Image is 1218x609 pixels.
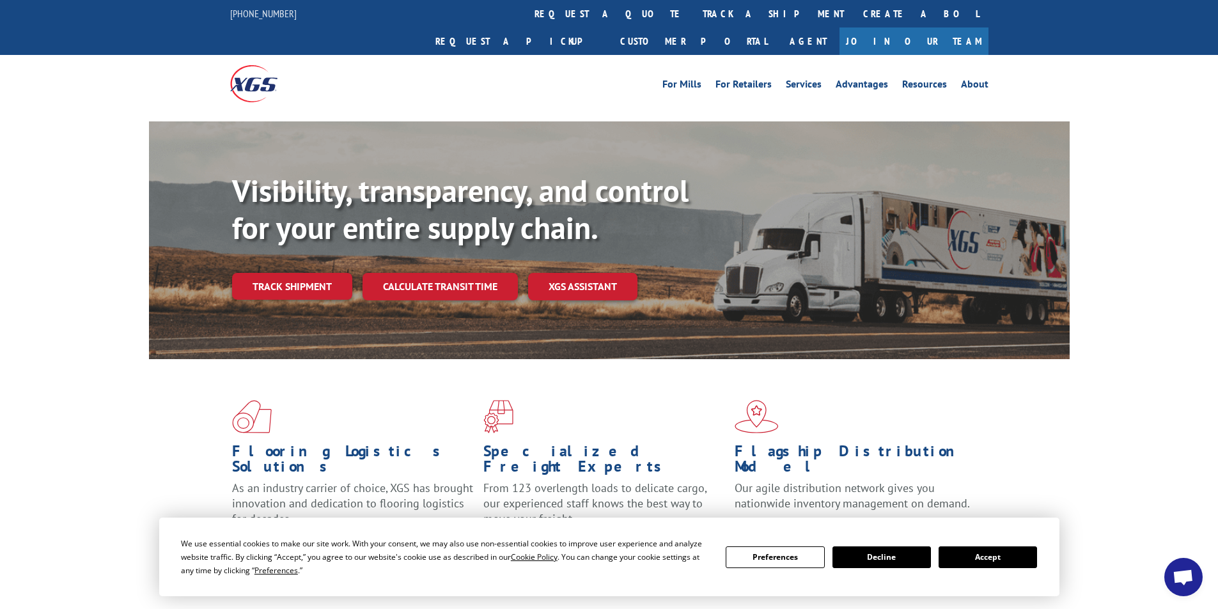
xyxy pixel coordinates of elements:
[483,481,725,537] p: From 123 overlength loads to delicate cargo, our experienced staff knows the best way to move you...
[254,565,298,576] span: Preferences
[836,79,888,93] a: Advantages
[902,79,947,93] a: Resources
[232,171,689,247] b: Visibility, transparency, and control for your entire supply chain.
[426,27,611,55] a: Request a pickup
[363,273,518,300] a: Calculate transit time
[483,443,725,481] h1: Specialized Freight Experts
[961,79,988,93] a: About
[786,79,822,93] a: Services
[1164,558,1203,596] a: Open chat
[181,537,710,577] div: We use essential cookies to make our site work. With your consent, we may also use non-essential ...
[735,481,970,511] span: Our agile distribution network gives you nationwide inventory management on demand.
[232,273,352,300] a: Track shipment
[715,79,772,93] a: For Retailers
[528,273,637,300] a: XGS ASSISTANT
[939,546,1037,568] button: Accept
[230,7,297,20] a: [PHONE_NUMBER]
[832,546,931,568] button: Decline
[611,27,777,55] a: Customer Portal
[511,551,558,562] span: Cookie Policy
[726,546,824,568] button: Preferences
[232,481,473,526] span: As an industry carrier of choice, XGS has brought innovation and dedication to flooring logistics...
[483,400,513,433] img: xgs-icon-focused-on-flooring-red
[232,443,474,481] h1: Flooring Logistics Solutions
[735,400,779,433] img: xgs-icon-flagship-distribution-model-red
[232,400,272,433] img: xgs-icon-total-supply-chain-intelligence-red
[777,27,839,55] a: Agent
[662,79,701,93] a: For Mills
[159,518,1059,596] div: Cookie Consent Prompt
[735,443,976,481] h1: Flagship Distribution Model
[839,27,988,55] a: Join Our Team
